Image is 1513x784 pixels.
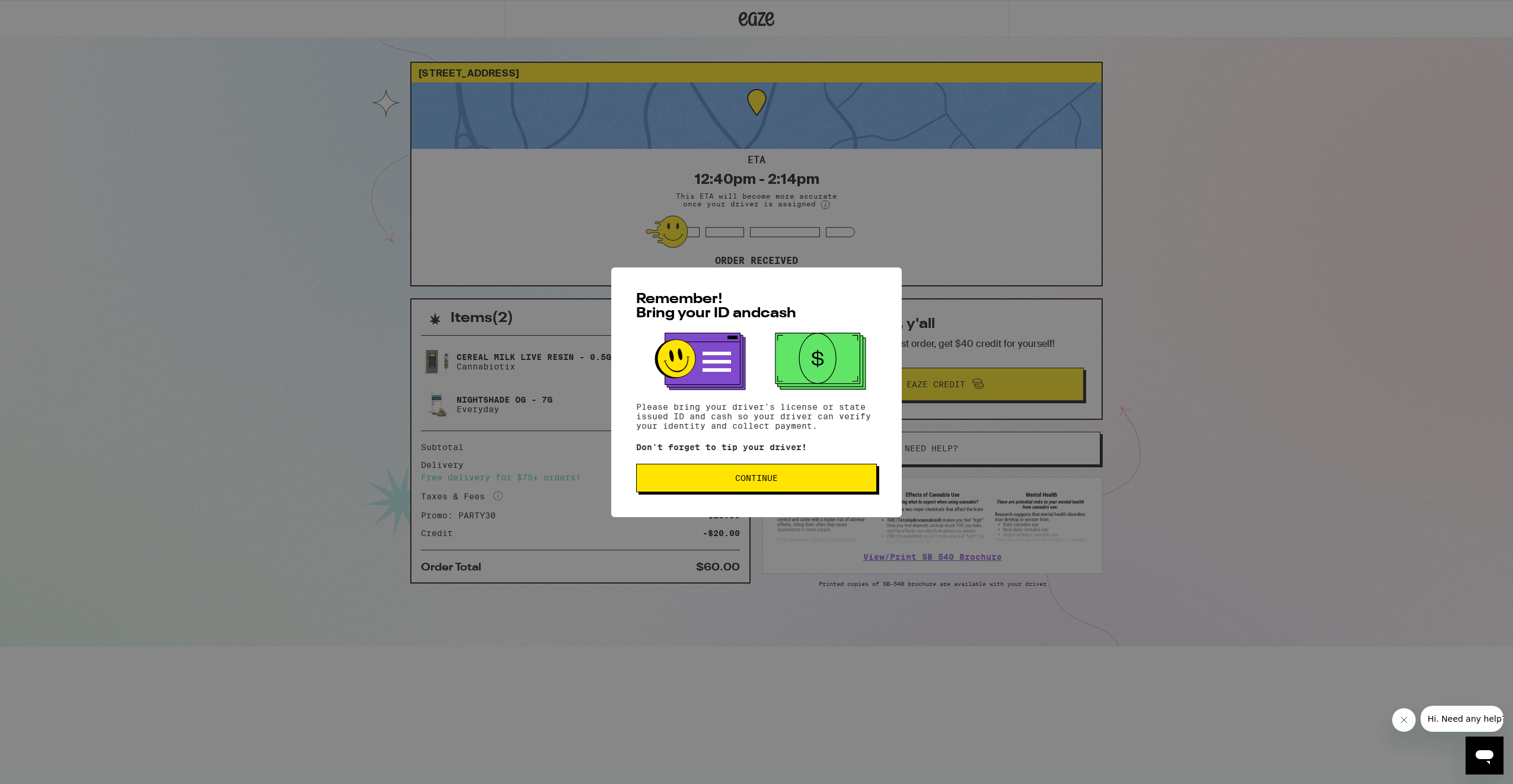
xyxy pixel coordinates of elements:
iframe: Message from company [1421,706,1504,732]
iframe: Button to launch messaging window [1466,737,1504,775]
span: Continue [735,474,778,482]
iframe: Close message [1392,708,1416,732]
span: Hi. Need any help? [7,8,85,18]
p: Don't forget to tip your driver! [636,442,877,452]
button: Continue [636,464,877,492]
span: Remember! Bring your ID and cash [636,292,796,321]
p: Please bring your driver's license or state issued ID and cash so your driver can verify your ide... [636,402,877,431]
